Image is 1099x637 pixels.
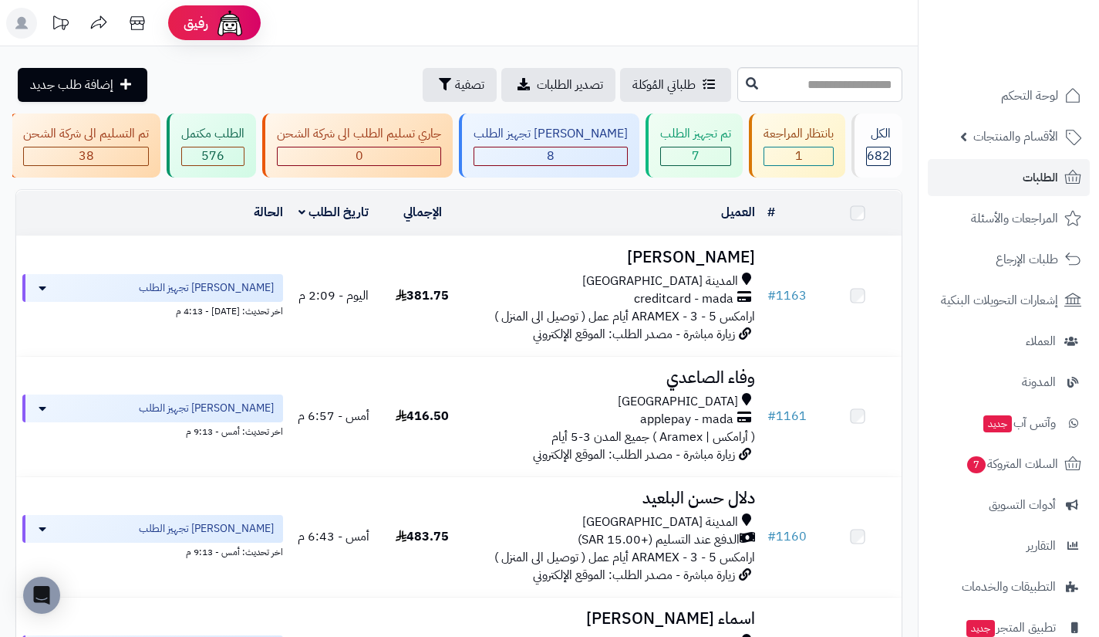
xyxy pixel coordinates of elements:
[848,114,905,178] a: الكل682
[396,527,449,546] span: 483.75
[22,302,283,318] div: اخر تحديث: [DATE] - 4:13 م
[473,369,755,387] h3: وفاء الصاعدي
[533,446,735,464] span: زيارة مباشرة - مصدر الطلب: الموقع الإلكتروني
[928,323,1090,360] a: العملاء
[866,125,891,143] div: الكل
[767,527,807,546] a: #1160
[139,521,274,537] span: [PERSON_NAME] تجهيز الطلب
[941,290,1058,311] span: إشعارات التحويلات البنكية
[1023,167,1058,188] span: الطلبات
[533,325,735,344] span: زيارة مباشرة - مصدر الطلب: الموقع الإلكتروني
[259,114,456,178] a: جاري تسليم الطلب الى شركة الشحن 0
[767,203,775,222] a: #
[582,273,738,290] span: المدينة [GEOGRAPHIC_DATA]
[298,527,369,546] span: أمس - 6:43 م
[928,159,1090,196] a: الطلبات
[494,307,755,326] span: ارامكس ARAMEX - 3 - 5 أيام عمل ( توصيل الى المنزل )
[501,68,615,102] a: تصدير الطلبات
[620,68,731,102] a: طلباتي المُوكلة
[184,14,208,32] span: رفيق
[396,286,449,305] span: 381.75
[423,68,497,102] button: تصفية
[867,147,890,165] span: 682
[1022,371,1056,393] span: المدونة
[24,147,148,165] div: 38
[928,282,1090,319] a: إشعارات التحويلات البنكية
[551,428,755,446] span: ( أرامكس | Aramex ) جميع المدن 3-5 أيام
[298,286,369,305] span: اليوم - 2:09 م
[278,147,440,165] div: 0
[356,147,363,165] span: 0
[661,147,730,165] div: 7
[182,147,244,165] div: 576
[298,203,369,222] a: تاريخ الطلب
[928,486,1090,523] a: أدوات التسويق
[996,249,1058,270] span: طلبات الإرجاع
[455,76,484,94] span: تصفية
[23,125,149,143] div: تم التسليم الى شركة الشحن
[634,290,733,308] span: creditcard - mada
[578,531,740,549] span: الدفع عند التسليم (+15.00 SAR)
[928,405,1090,442] a: وآتس آبجديد
[164,114,259,178] a: الطلب مكتمل 576
[41,8,79,42] a: تحديثات المنصة
[473,490,755,507] h3: دلال حسن البلعيد
[928,446,1090,483] a: السلات المتروكة7
[473,249,755,266] h3: [PERSON_NAME]
[721,203,755,222] a: العميل
[660,125,731,143] div: تم تجهيز الطلب
[1026,330,1056,352] span: العملاء
[966,620,995,637] span: جديد
[181,125,244,143] div: الطلب مكتمل
[254,203,283,222] a: الحالة
[983,415,1012,432] span: جديد
[30,76,113,94] span: إضافة طلب جديد
[767,407,807,425] a: #1161
[22,543,283,559] div: اخر تحديث: أمس - 9:13 م
[201,147,224,165] span: 576
[23,577,60,614] div: Open Intercom Messenger
[764,147,833,165] div: 1
[982,412,1056,434] span: وآتس آب
[547,147,555,165] span: 8
[537,76,603,94] span: تصدير الطلبات
[403,203,442,222] a: الإجمالي
[767,407,776,425] span: #
[139,401,274,416] span: [PERSON_NAME] تجهيز الطلب
[1027,535,1056,557] span: التقارير
[18,68,147,102] a: إضافة طلب جديد
[767,286,807,305] a: #1163
[582,513,738,531] span: المدينة [GEOGRAPHIC_DATA]
[928,77,1090,114] a: لوحة التحكم
[692,147,700,165] span: 7
[494,548,755,567] span: ارامكس ARAMEX - 3 - 5 أيام عمل ( توصيل الى المنزل )
[767,286,776,305] span: #
[22,422,283,439] div: اخر تحديث: أمس - 9:13 م
[928,568,1090,605] a: التطبيقات والخدمات
[971,208,1058,229] span: المراجعات والأسئلة
[928,241,1090,278] a: طلبات الإرجاع
[973,126,1058,147] span: الأقسام والمنتجات
[79,147,94,165] span: 38
[640,411,733,429] span: applepay - mada
[746,114,848,178] a: بانتظار المراجعة 1
[5,114,164,178] a: تم التسليم الى شركة الشحن 38
[966,453,1058,475] span: السلات المتروكة
[764,125,834,143] div: بانتظار المراجعة
[474,125,628,143] div: [PERSON_NAME] تجهيز الطلب
[277,125,441,143] div: جاري تسليم الطلب الى شركة الشحن
[928,364,1090,401] a: المدونة
[642,114,746,178] a: تم تجهيز الطلب 7
[396,407,449,425] span: 416.50
[473,610,755,628] h3: اسماء [PERSON_NAME]
[989,494,1056,516] span: أدوات التسويق
[767,527,776,546] span: #
[632,76,696,94] span: طلباتي المُوكلة
[962,576,1056,598] span: التطبيقات والخدمات
[139,280,274,296] span: [PERSON_NAME] تجهيز الطلب
[967,456,986,473] span: 7
[298,407,369,425] span: أمس - 6:57 م
[474,147,627,165] div: 8
[1001,85,1058,107] span: لوحة التحكم
[928,527,1090,564] a: التقارير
